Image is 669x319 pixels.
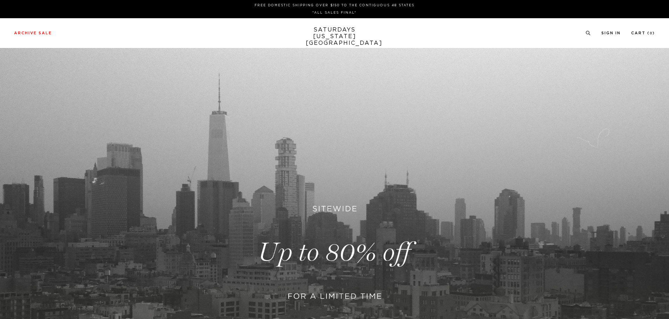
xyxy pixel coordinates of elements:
a: Cart (0) [631,31,655,35]
p: FREE DOMESTIC SHIPPING OVER $150 TO THE CONTIGUOUS 48 STATES [17,3,652,8]
a: Sign In [601,31,621,35]
a: Archive Sale [14,31,52,35]
a: SATURDAYS[US_STATE][GEOGRAPHIC_DATA] [306,27,364,47]
p: *ALL SALES FINAL* [17,10,652,15]
small: 0 [650,32,653,35]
